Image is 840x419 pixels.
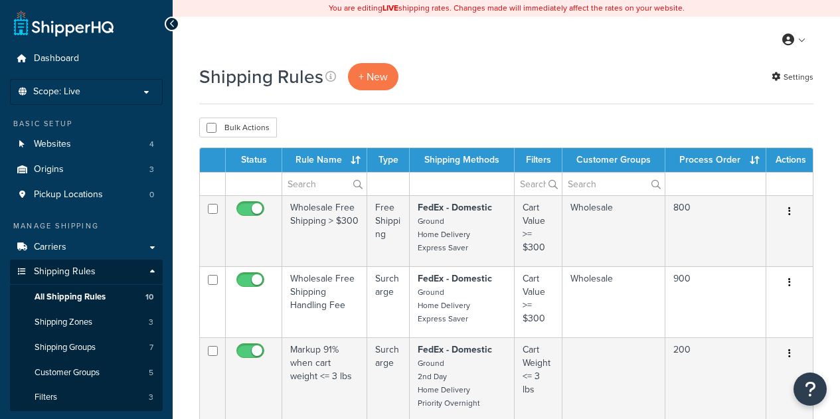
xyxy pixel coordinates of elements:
[10,285,163,309] li: All Shipping Rules
[10,310,163,335] a: Shipping Zones 3
[10,285,163,309] a: All Shipping Rules 10
[10,310,163,335] li: Shipping Zones
[10,260,163,284] a: Shipping Rules
[418,343,492,357] strong: FedEx - Domestic
[149,367,153,378] span: 5
[418,201,492,214] strong: FedEx - Domestic
[149,317,153,328] span: 3
[10,183,163,207] li: Pickup Locations
[34,139,71,150] span: Websites
[34,266,96,278] span: Shipping Rules
[562,266,665,337] td: Wholesale
[34,242,66,253] span: Carriers
[10,385,163,410] a: Filters 3
[34,189,103,201] span: Pickup Locations
[515,266,562,337] td: Cart Value >= $300
[35,317,92,328] span: Shipping Zones
[10,132,163,157] a: Websites 4
[199,64,323,90] h1: Shipping Rules
[282,195,367,266] td: Wholesale Free Shipping > $300
[418,272,492,286] strong: FedEx - Domestic
[149,189,154,201] span: 0
[348,63,398,90] p: + New
[35,342,96,353] span: Shipping Groups
[562,148,665,172] th: Customer Groups
[10,157,163,182] li: Origins
[367,148,410,172] th: Type
[149,164,154,175] span: 3
[418,215,470,254] small: Ground Home Delivery Express Saver
[282,148,367,172] th: Rule Name : activate to sort column ascending
[10,361,163,385] a: Customer Groups 5
[766,148,813,172] th: Actions
[10,335,163,360] a: Shipping Groups 7
[10,132,163,157] li: Websites
[149,342,153,353] span: 7
[282,173,367,195] input: Search
[10,183,163,207] a: Pickup Locations 0
[382,2,398,14] b: LIVE
[794,373,827,406] button: Open Resource Center
[10,46,163,71] a: Dashboard
[772,68,813,86] a: Settings
[367,195,410,266] td: Free Shipping
[10,157,163,182] a: Origins 3
[515,148,562,172] th: Filters
[149,139,154,150] span: 4
[418,357,479,409] small: Ground 2nd Day Home Delivery Priority Overnight
[10,335,163,360] li: Shipping Groups
[226,148,282,172] th: Status
[418,286,470,325] small: Ground Home Delivery Express Saver
[149,392,153,403] span: 3
[33,86,80,98] span: Scope: Live
[410,148,515,172] th: Shipping Methods
[665,266,766,337] td: 900
[562,173,665,195] input: Search
[10,260,163,411] li: Shipping Rules
[515,195,562,266] td: Cart Value >= $300
[10,118,163,129] div: Basic Setup
[35,392,57,403] span: Filters
[34,164,64,175] span: Origins
[515,173,562,195] input: Search
[14,10,114,37] a: ShipperHQ Home
[34,53,79,64] span: Dashboard
[367,266,410,337] td: Surcharge
[199,118,277,137] button: Bulk Actions
[35,292,106,303] span: All Shipping Rules
[562,195,665,266] td: Wholesale
[10,385,163,410] li: Filters
[665,195,766,266] td: 800
[282,266,367,337] td: Wholesale Free Shipping Handling Fee
[145,292,153,303] span: 10
[10,361,163,385] li: Customer Groups
[10,220,163,232] div: Manage Shipping
[665,148,766,172] th: Process Order : activate to sort column ascending
[10,235,163,260] a: Carriers
[35,367,100,378] span: Customer Groups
